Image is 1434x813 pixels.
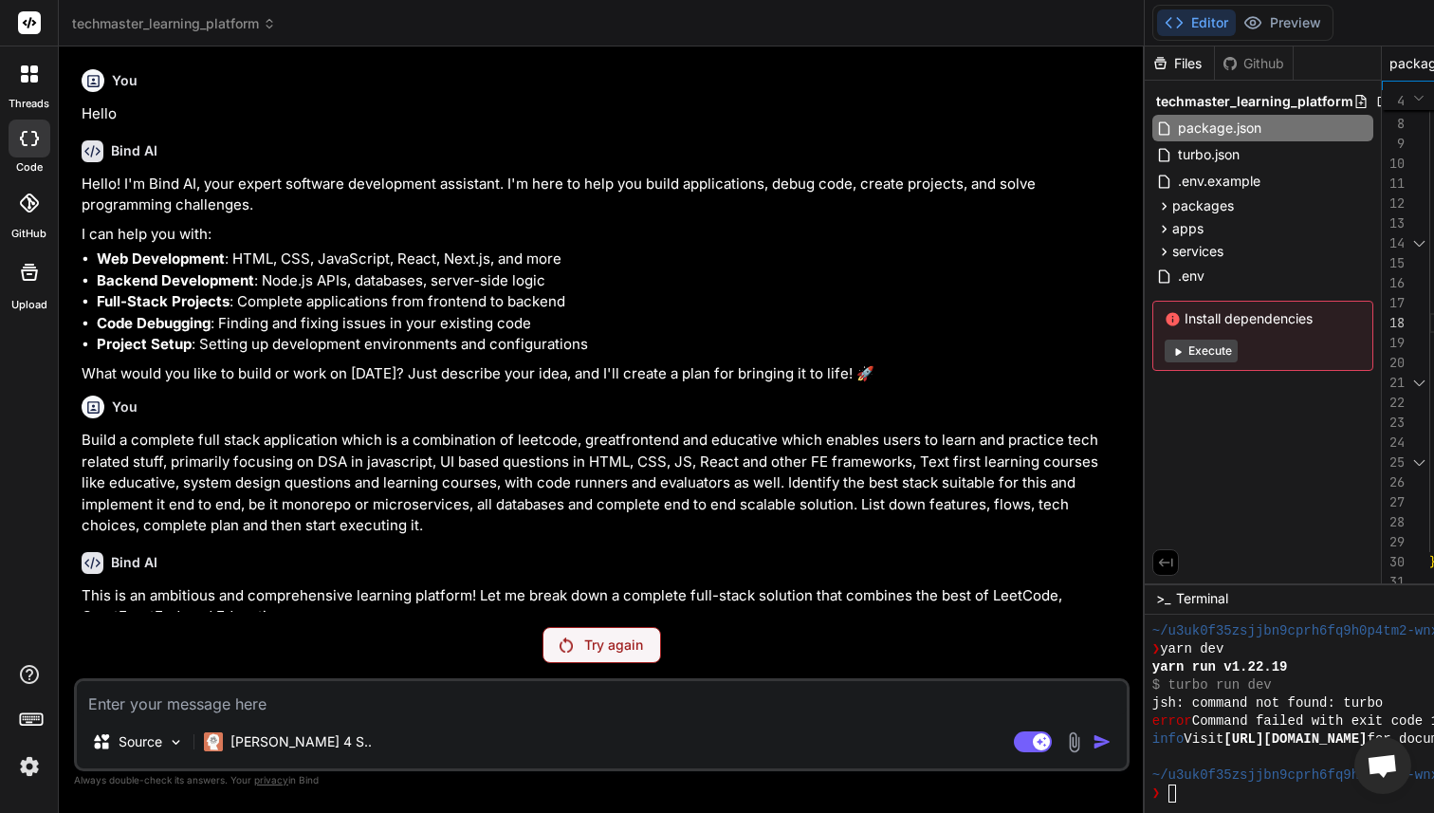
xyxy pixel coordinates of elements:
strong: Web Development [97,249,225,268]
p: Always double-check its answers. Your in Bind [74,771,1130,789]
div: Files [1145,54,1214,73]
div: 23 [1382,413,1405,433]
p: Hello [82,103,1126,125]
div: Open chat [1354,737,1411,794]
div: 31 [1382,572,1405,592]
img: attachment [1063,731,1085,753]
label: code [16,159,43,176]
li: : Finding and fixing issues in your existing code [97,313,1126,335]
strong: Project Setup [97,335,192,353]
span: ❯ [1152,640,1160,658]
div: 8 [1382,114,1405,134]
div: 11 [1382,174,1405,194]
div: 30 [1382,552,1405,572]
li: : Complete applications from frontend to backend [97,291,1126,313]
p: I can help you with: [82,224,1126,246]
div: 10 [1382,154,1405,174]
div: 16 [1382,273,1405,293]
span: apps [1172,219,1204,238]
span: techmaster_learning_platform [1156,92,1353,111]
span: ❯ [1152,785,1160,803]
span: >_ [1156,589,1170,608]
span: yarn dev [1160,640,1223,658]
div: 25 [1382,453,1405,472]
img: Claude 4 Sonnet [204,732,223,751]
span: package.json [1176,117,1263,139]
label: GitHub [11,226,46,242]
div: Click to collapse the range. [1406,373,1431,393]
label: threads [9,96,49,112]
div: 22 [1382,393,1405,413]
span: Install dependencies [1165,309,1361,328]
span: techmaster_learning_platform [72,14,276,33]
div: 13 [1382,213,1405,233]
button: Editor [1157,9,1236,36]
p: Build a complete full stack application which is a combination of leetcode, greatfrontend and edu... [82,430,1126,537]
span: Terminal [1176,589,1228,608]
span: 4 [1382,91,1405,111]
div: 17 [1382,293,1405,313]
span: $ turbo run dev [1152,676,1272,694]
div: 12 [1382,194,1405,213]
img: Retry [560,637,573,653]
span: privacy [254,774,288,785]
div: 20 [1382,353,1405,373]
span: packages [1172,196,1234,215]
div: 27 [1382,492,1405,512]
div: Click to collapse the range. [1406,453,1431,472]
div: 19 [1382,333,1405,353]
li: : HTML, CSS, JavaScript, React, Next.js, and more [97,249,1126,270]
span: [URL][DOMAIN_NAME] [1223,730,1367,748]
div: 29 [1382,532,1405,552]
li: : Node.js APIs, databases, server-side logic [97,270,1126,292]
div: Click to collapse the range. [1406,233,1431,253]
h6: You [112,397,138,416]
div: 26 [1382,472,1405,492]
strong: Full-Stack Projects [97,292,230,310]
span: .env.example [1176,170,1262,193]
p: This is an ambitious and comprehensive learning platform! Let me break down a complete full-stack... [82,585,1126,628]
div: Github [1215,54,1293,73]
strong: Backend Development [97,271,254,289]
p: [PERSON_NAME] 4 S.. [230,732,372,751]
div: 9 [1382,134,1405,154]
img: icon [1093,732,1112,751]
img: settings [13,750,46,783]
div: 14 [1382,233,1405,253]
li: : Setting up development environments and configurations [97,334,1126,356]
div: 24 [1382,433,1405,453]
p: Source [119,732,162,751]
p: Hello! I'm Bind AI, your expert software development assistant. I'm here to help you build applic... [82,174,1126,216]
div: 21 [1382,373,1405,393]
p: What would you like to build or work on [DATE]? Just describe your idea, and I'll create a plan f... [82,363,1126,385]
h6: You [112,71,138,90]
img: Pick Models [168,734,184,750]
span: jsh: command not found: turbo [1152,694,1384,712]
span: Visit [1184,730,1223,748]
div: 15 [1382,253,1405,273]
span: yarn run v1.22.19 [1152,658,1288,676]
label: Upload [11,297,47,313]
strong: Code Debugging [97,314,211,332]
span: turbo.json [1176,143,1241,166]
button: Preview [1236,9,1329,36]
span: info [1152,730,1185,748]
div: 18 [1382,313,1405,333]
span: services [1172,242,1223,261]
span: error [1152,712,1192,730]
p: Try again [584,636,643,655]
span: .env [1176,265,1206,287]
div: 28 [1382,512,1405,532]
h6: Bind AI [111,141,157,160]
h6: Bind AI [111,553,157,572]
button: Execute [1165,340,1238,362]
